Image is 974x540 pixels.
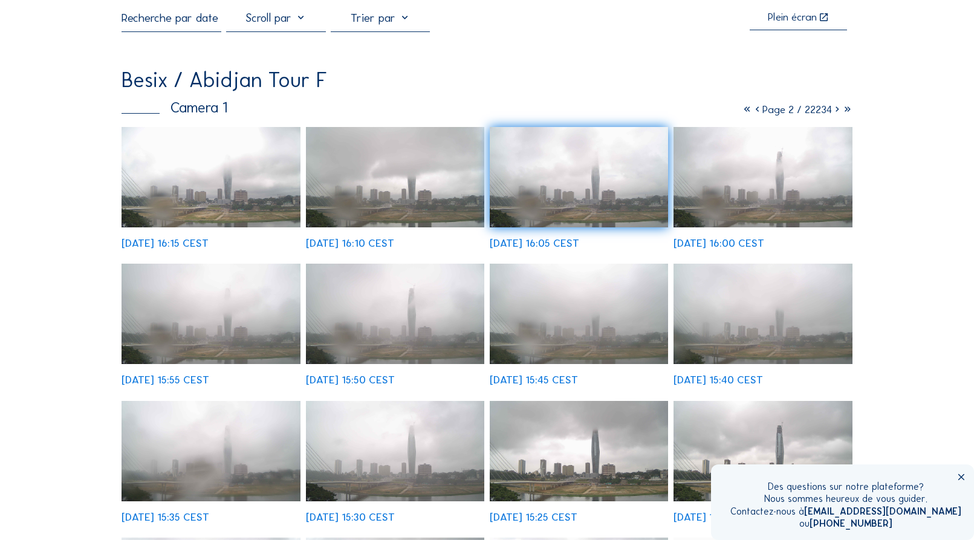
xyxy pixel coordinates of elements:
[730,493,961,505] div: Nous sommes heureux de vous guider.
[122,375,209,385] div: [DATE] 15:55 CEST
[674,238,764,249] div: [DATE] 16:00 CEST
[490,401,669,501] img: image_52637147
[762,103,832,116] span: Page 2 / 22234
[730,506,961,518] div: Contactez-nous à
[122,512,209,522] div: [DATE] 15:35 CEST
[122,70,327,91] div: Besix / Abidjan Tour F
[674,401,852,501] img: image_52637022
[490,375,578,385] div: [DATE] 15:45 CEST
[768,12,817,23] div: Plein écran
[306,238,394,249] div: [DATE] 16:10 CEST
[804,506,961,517] a: [EMAIL_ADDRESS][DOMAIN_NAME]
[122,11,221,25] input: Recherche par date 󰅀
[122,127,300,227] img: image_52638508
[490,512,577,522] div: [DATE] 15:25 CEST
[674,512,762,522] div: [DATE] 15:20 CEST
[122,100,227,115] div: Camera 1
[306,127,485,227] img: image_52638252
[306,401,485,501] img: image_52637228
[730,518,961,530] div: ou
[674,375,763,385] div: [DATE] 15:40 CEST
[490,264,669,364] img: image_52637687
[306,264,485,364] img: image_52637760
[306,512,395,522] div: [DATE] 15:30 CEST
[490,127,669,227] img: image_52638169
[730,481,961,493] div: Des questions sur notre plateforme?
[122,264,300,364] img: image_52637850
[674,127,852,227] img: image_52638088
[122,401,300,501] img: image_52637309
[122,238,209,249] div: [DATE] 16:15 CEST
[810,518,892,529] a: [PHONE_NUMBER]
[674,264,852,364] img: image_52637563
[490,238,579,249] div: [DATE] 16:05 CEST
[306,375,395,385] div: [DATE] 15:50 CEST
